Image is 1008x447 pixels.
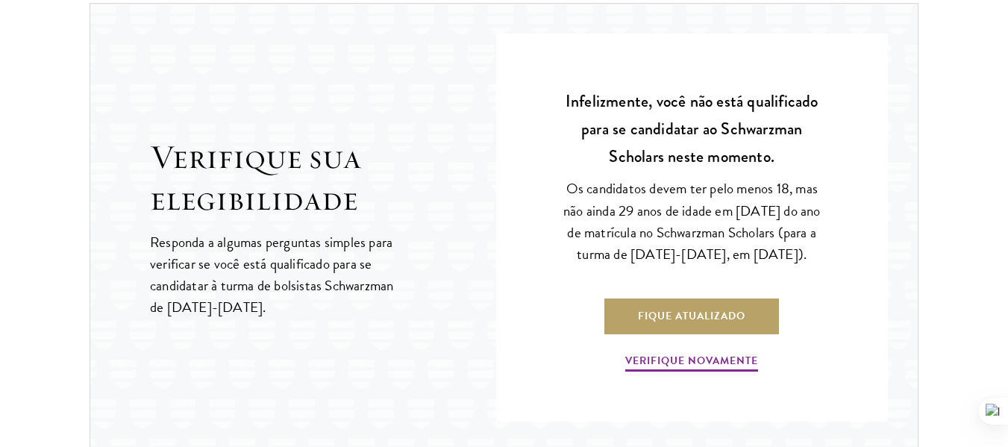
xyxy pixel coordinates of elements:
[563,178,821,264] font: Os candidatos devem ter pelo menos 18, mas não ainda 29 anos de idade em [DATE] do ano de matrícu...
[150,136,361,178] font: Verifique sua
[625,349,758,375] a: Verifique novamente
[625,352,758,368] font: Verifique novamente
[150,231,393,318] font: Responda a algumas perguntas simples para verificar se você está qualificado para se candidatar à...
[566,89,818,169] font: Infelizmente, você não está qualificado para se candidatar ao Schwarzman Scholars neste momento.
[638,308,745,324] font: Fique atualizado
[150,178,358,219] font: elegibilidade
